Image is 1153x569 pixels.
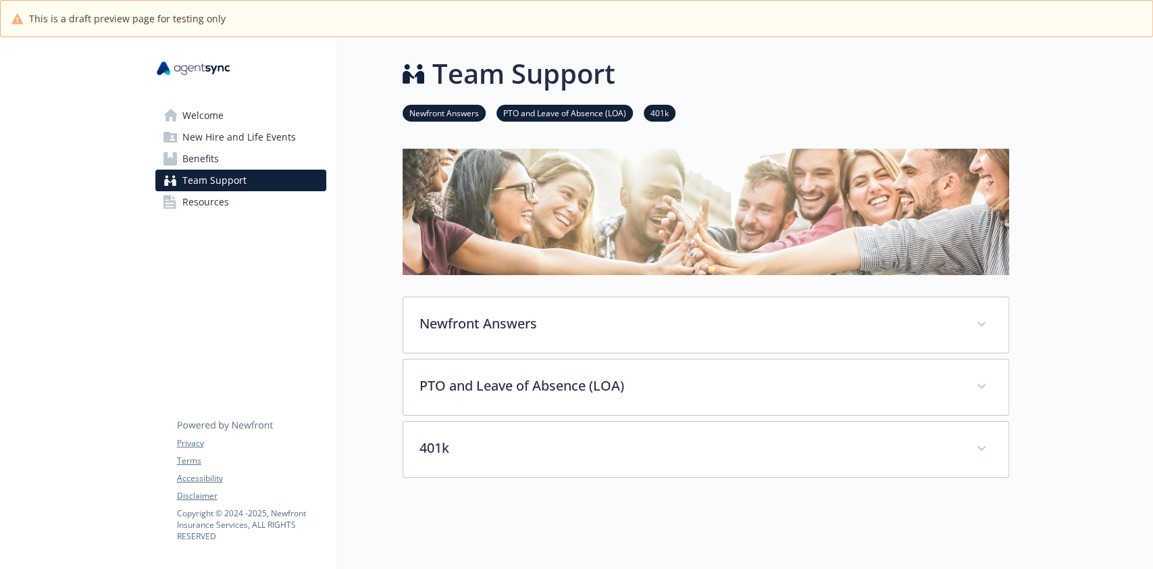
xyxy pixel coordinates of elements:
a: Welcome [155,105,326,126]
a: PTO and Leave of Absence (LOA) [496,106,633,119]
p: Newfront Answers [419,314,960,334]
img: team support page banner [403,149,1009,275]
div: PTO and Leave of Absence (LOA) [403,360,1008,415]
a: Terms [177,455,326,467]
h1: Team Support [432,53,615,94]
a: Benefits [155,148,326,170]
a: 401k [644,106,675,119]
span: Resources [182,191,229,213]
span: Benefits [182,148,219,170]
span: New Hire and Life Events [182,126,296,148]
span: Team Support [182,170,247,191]
a: Privacy [177,437,326,449]
a: Newfront Answers [403,106,486,119]
a: Disclaimer [177,490,326,502]
p: 401k [419,438,960,458]
a: New Hire and Life Events [155,126,326,148]
span: Welcome [182,105,224,126]
a: Team Support [155,170,326,191]
div: 401k [403,422,1008,477]
a: Resources [155,191,326,213]
span: This is a draft preview page for testing only [29,11,226,26]
a: Accessibility [177,472,326,485]
p: PTO and Leave of Absence (LOA) [419,376,960,396]
div: Newfront Answers [403,297,1008,353]
p: Copyright © 2024 - 2025 , Newfront Insurance Services, ALL RIGHTS RESERVED [177,508,326,542]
